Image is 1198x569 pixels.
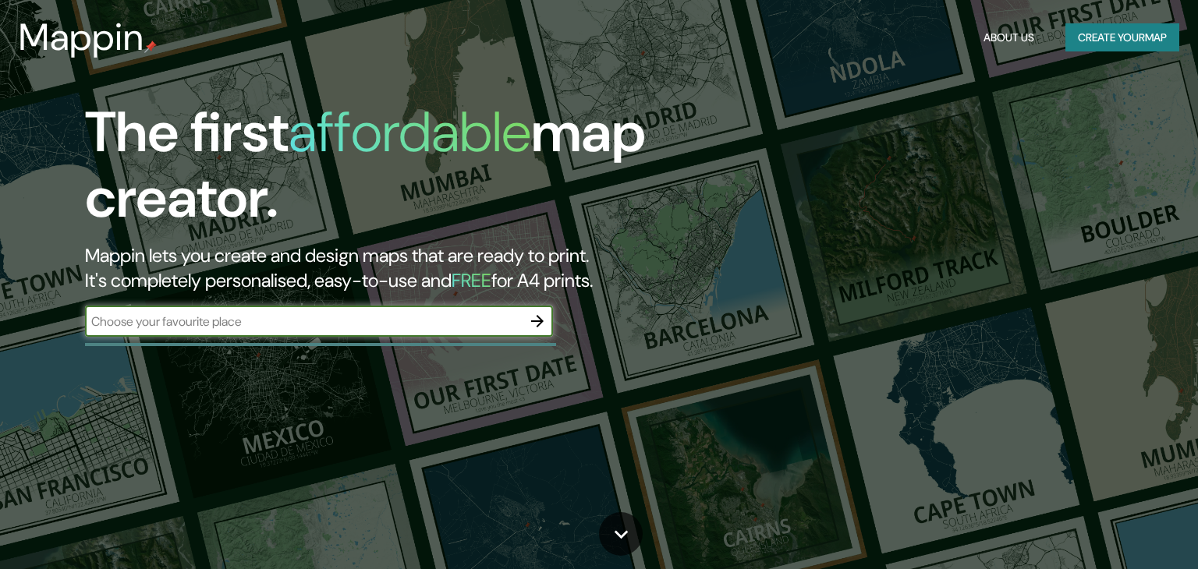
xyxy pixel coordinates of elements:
[144,41,157,53] img: mappin-pin
[85,100,684,243] h1: The first map creator.
[452,268,491,292] h5: FREE
[19,16,144,59] h3: Mappin
[85,243,684,293] h2: Mappin lets you create and design maps that are ready to print. It's completely personalised, eas...
[1065,23,1179,52] button: Create yourmap
[289,96,531,168] h1: affordable
[977,23,1040,52] button: About Us
[85,313,522,330] input: Choose your favourite place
